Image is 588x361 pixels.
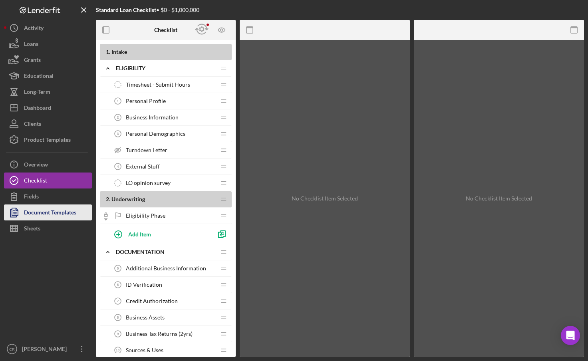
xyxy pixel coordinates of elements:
tspan: 7 [117,299,119,303]
div: Activity [24,20,44,38]
div: Open Intercom Messenger [561,326,580,345]
span: Turndown Letter [126,147,167,153]
span: Business Tax Returns (2yrs) [126,331,193,337]
tspan: 8 [117,315,119,319]
div: Sheets [24,220,40,238]
tspan: 4 [117,165,119,169]
tspan: 10 [116,348,120,352]
div: Long-Term [24,84,50,102]
span: Sources & Uses [126,347,163,353]
div: No Checklist Item Selected [466,195,532,202]
span: Eligibility Phase [126,212,165,219]
span: Credit Authorization [126,298,178,304]
button: Loans [4,36,92,52]
span: Business Assets [126,314,165,321]
div: Grants [24,52,41,70]
div: Product Templates [24,132,71,150]
button: Document Templates [4,204,92,220]
button: Dashboard [4,100,92,116]
button: Long-Term [4,84,92,100]
div: Documentation [116,249,216,255]
span: ID Verification [126,282,162,288]
span: Timesheet - Submit Hours [126,81,190,88]
button: Product Templates [4,132,92,148]
span: Intake [111,48,127,55]
tspan: 5 [117,266,119,270]
div: No Checklist Item Selected [292,195,358,202]
span: 1 . [106,48,110,55]
span: Additional Business Information [126,265,206,272]
tspan: 9 [117,332,119,336]
tspan: 2 [117,115,119,119]
button: Fields [4,188,92,204]
span: Business Information [126,114,179,121]
button: Clients [4,116,92,132]
span: Personal Demographics [126,131,185,137]
div: Checklist [24,173,47,190]
div: • $0 - $1,000,000 [96,7,199,13]
span: LO opinion survey [126,180,171,186]
button: Grants [4,52,92,68]
button: Educational [4,68,92,84]
span: Personal Profile [126,98,166,104]
div: Eligibility [116,65,216,71]
div: [PERSON_NAME] [20,341,72,359]
div: Clients [24,116,41,134]
b: Standard Loan Checklist [96,6,156,13]
button: Overview [4,157,92,173]
div: Document Templates [24,204,76,222]
button: Preview as [213,21,231,39]
text: CR [9,347,15,351]
tspan: 6 [117,283,119,287]
span: Underwriting [111,196,145,202]
button: Sheets [4,220,92,236]
div: Fields [24,188,39,206]
span: 2 . [106,196,110,202]
button: Activity [4,20,92,36]
button: CR[PERSON_NAME] [4,341,92,357]
div: Loans [24,36,38,54]
button: Checklist [4,173,92,188]
span: External Stuff [126,163,160,170]
tspan: 3 [117,132,119,136]
div: Overview [24,157,48,175]
div: Dashboard [24,100,51,118]
tspan: 1 [117,99,119,103]
div: Educational [24,68,54,86]
button: Add Item [108,226,212,242]
div: Add Item [128,226,151,242]
b: Checklist [154,27,177,33]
